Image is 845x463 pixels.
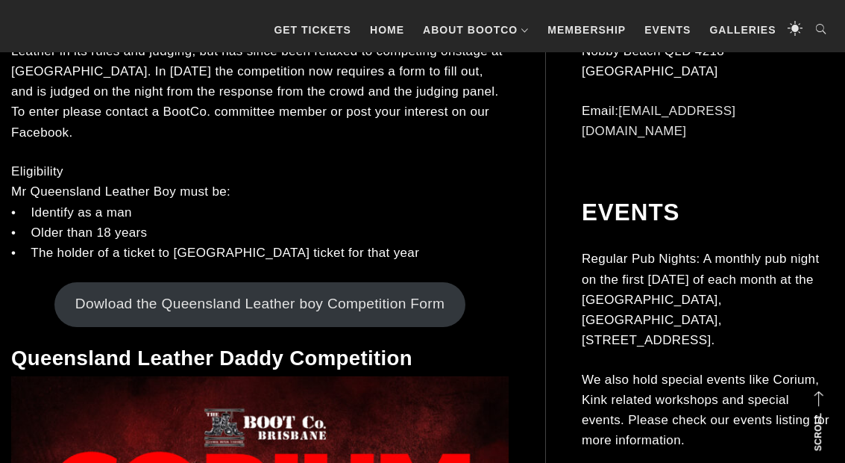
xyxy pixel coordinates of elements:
[582,199,833,227] h2: Events
[540,7,633,52] a: Membership
[54,282,465,327] a: Dowload the Queensland Leather boy Competition Form
[362,7,412,52] a: Home
[266,7,359,52] a: GET TICKETS
[582,101,833,141] p: Email:
[11,346,509,370] h3: Queensland Leather Daddy Competition
[582,249,833,350] p: Regular Pub Nights: A monthly pub night on the first [DATE] of each month at the [GEOGRAPHIC_DATA...
[813,413,823,451] strong: Scroll
[702,7,783,52] a: Galleries
[11,161,509,263] p: Eligibility Mr Queensland Leather Boy must be: • Identify as a man • Older than 18 years • The ho...
[415,7,536,52] a: About BootCo
[582,104,736,138] a: [EMAIL_ADDRESS][DOMAIN_NAME]
[637,7,698,52] a: Events
[582,370,833,451] p: We also hold special events like Corium, Kink related workshops and special events. Please check ...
